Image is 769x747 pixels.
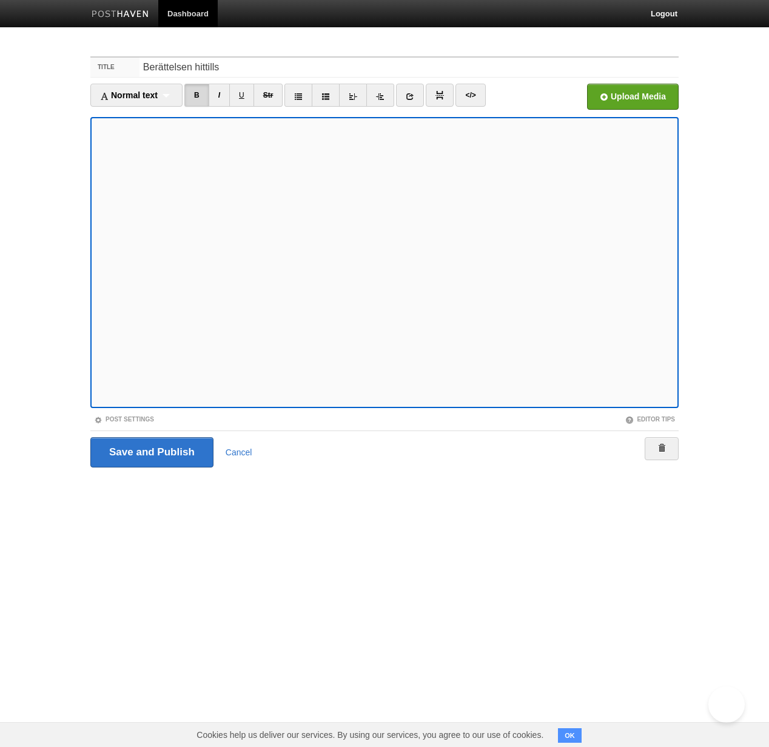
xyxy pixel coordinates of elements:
[90,437,213,467] input: Save and Publish
[226,447,252,457] a: Cancel
[184,84,209,107] a: B
[558,728,582,743] button: OK
[184,723,556,747] span: Cookies help us deliver our services. By using our services, you agree to our use of cookies.
[708,686,745,723] iframe: Help Scout Beacon - Open
[625,416,675,423] a: Editor Tips
[435,91,444,99] img: pagebreak-icon.png
[455,84,485,107] a: </>
[263,91,274,99] del: Str
[92,10,149,19] img: Posthaven-bar
[209,84,230,107] a: I
[94,416,154,423] a: Post Settings
[229,84,254,107] a: U
[100,90,158,100] span: Normal text
[90,58,139,77] label: Title
[254,84,283,107] a: Str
